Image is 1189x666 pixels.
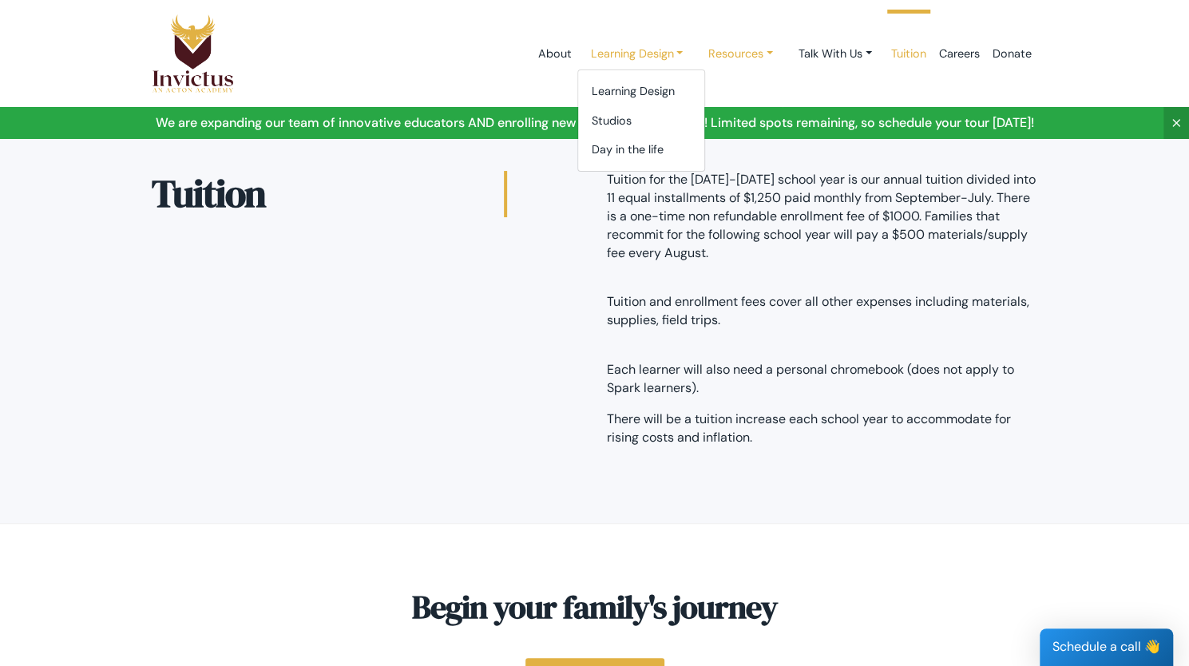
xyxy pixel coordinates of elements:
div: Learning Design [577,69,705,172]
a: Studios [578,106,704,136]
p: Each learner will also need a personal chromebook (does not apply to Spark learners). [607,361,1038,398]
a: Learning Design [577,39,696,69]
p: Tuition for the [DATE]-[DATE] school year is our annual tuition divided into 11 equal installment... [607,171,1038,262]
a: About [531,20,577,88]
a: Learning Design [578,77,704,106]
a: Talk With Us [786,39,885,69]
a: Day in the life [578,135,704,165]
img: Logo [152,14,235,93]
a: Resources [696,39,786,69]
a: Tuition [885,20,933,88]
h2: Tuition [152,171,507,217]
div: Schedule a call 👋 [1040,628,1173,666]
h3: Begin your family's journey [152,588,1038,626]
a: Careers [933,20,986,88]
a: Donate [986,20,1038,88]
p: There will be a tuition increase each school year to accommodate for rising costs and inflation. [607,410,1038,447]
p: Tuition and enrollment fees cover all other expenses including materials, supplies, field trips. [607,293,1038,330]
